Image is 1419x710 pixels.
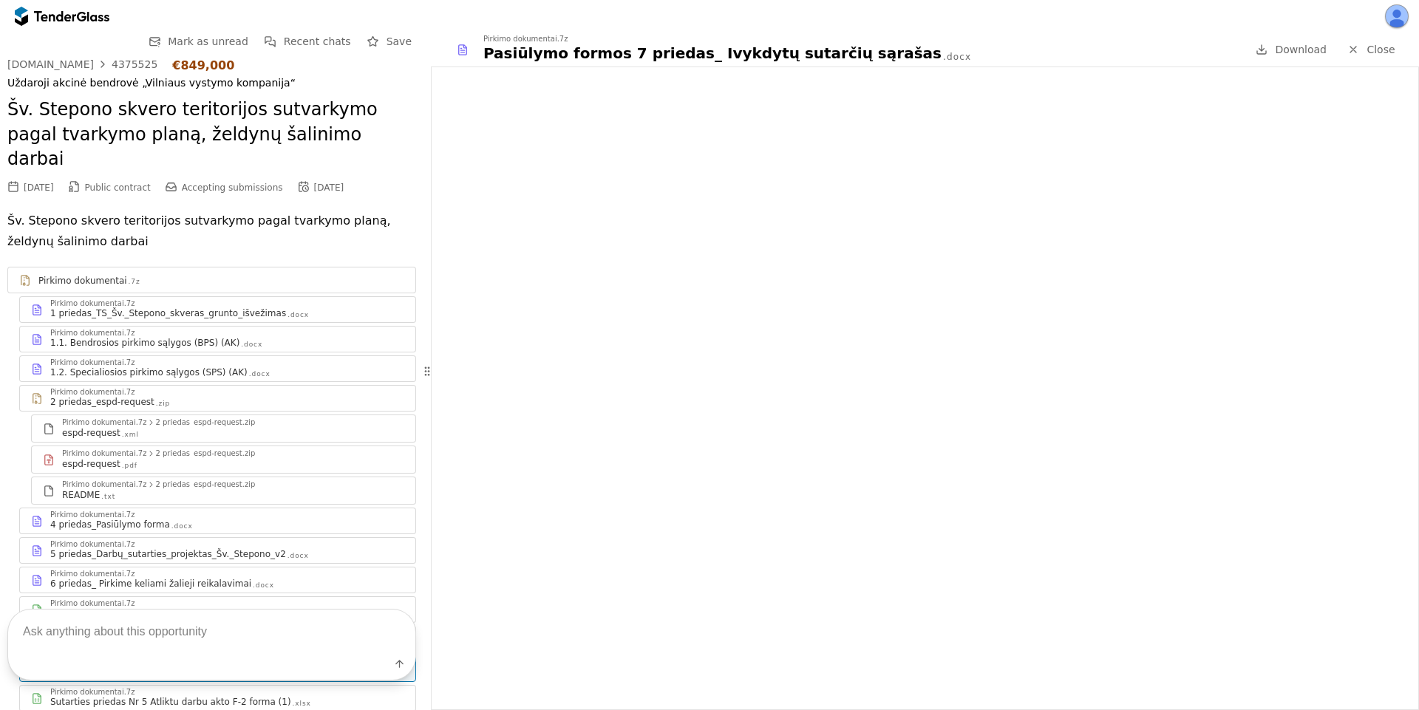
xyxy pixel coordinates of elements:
button: Save [363,33,416,51]
div: espd-request [62,458,120,470]
span: Recent chats [284,35,351,47]
div: .xml [122,430,139,440]
div: Pirkimo dokumentai.7z [50,541,135,548]
div: .docx [943,51,971,64]
div: Pirkimo dokumentai.7z [62,450,146,457]
div: 6 priedas_ Pirkime keliami žalieji reikalavimai [50,578,251,590]
a: Pirkimo dokumentai.7z1.2. Specialiosios pirkimo sąlygos (SPS) (AK).docx [19,355,416,382]
a: Pirkimo dokumentai.7z [7,267,416,293]
div: .zip [156,399,170,409]
span: Mark as unread [168,35,248,47]
div: Pirkimo dokumentai [38,275,127,287]
div: Pasiūlymo formos 7 priedas_ Ivykdytų sutarčių sąrašas [483,43,942,64]
div: [DATE] [314,182,344,193]
div: 5 priedas_Darbų_sutarties_projektas_Šv._Stepono_v2 [50,548,286,560]
div: 1.1. Bendrosios pirkimo sąlygos (BPS) (AK) [50,337,239,349]
div: Pirkimo dokumentai.7z [50,359,135,366]
div: Pirkimo dokumentai.7z [483,35,568,43]
div: 1.2. Specialiosios pirkimo sąlygos (SPS) (AK) [50,366,248,378]
a: Pirkimo dokumentai.7z1.1. Bendrosios pirkimo sąlygos (BPS) (AK).docx [19,326,416,352]
div: .docx [171,522,193,531]
a: Pirkimo dokumentai.7z2 priedas_espd-request.zipespd-request.pdf [31,446,416,474]
span: Close [1367,44,1395,55]
a: Pirkimo dokumentai.7z2 priedas_espd-request.zip [19,385,416,412]
div: Pirkimo dokumentai.7z [62,419,146,426]
div: 2 priedas_espd-request [50,396,154,408]
div: Pirkimo dokumentai.7z [62,481,146,488]
div: .txt [101,492,115,502]
div: 4 priedas_Pasiūlymo forma [50,519,170,530]
p: Šv. Stepono skvero teritorijos sutvarkymo pagal tvarkymo planą, želdynų šalinimo darbai [7,211,416,252]
div: [DOMAIN_NAME] [7,59,94,69]
div: Pirkimo dokumentai.7z [50,300,135,307]
a: Pirkimo dokumentai.7z4 priedas_Pasiūlymo forma.docx [19,508,416,534]
div: .pdf [122,461,137,471]
div: espd-request [62,427,120,439]
div: 2 priedas_espd-request.zip [155,450,255,457]
div: .7z [129,277,140,287]
button: Recent chats [260,33,355,51]
a: Pirkimo dokumentai.7z6 priedas_ Pirkime keliami žalieji reikalavimai.docx [19,567,416,593]
div: Pirkimo dokumentai.7z [50,389,135,396]
a: Pirkimo dokumentai.7z2 priedas_espd-request.zipREADME.txt [31,477,416,505]
h2: Šv. Stepono skvero teritorijos sutvarkymo pagal tvarkymo planą, želdynų šalinimo darbai [7,98,416,172]
a: [DOMAIN_NAME]4375525 [7,58,157,70]
div: README [62,489,100,501]
div: 4375525 [112,59,157,69]
span: Download [1275,44,1327,55]
div: .docx [287,310,309,320]
div: .docx [287,551,309,561]
a: Pirkimo dokumentai.7z5 priedas_Darbų_sutarties_projektas_Šv._Stepono_v2.docx [19,537,416,564]
a: Pirkimo dokumentai.7z2 priedas_espd-request.zipespd-request.xml [31,414,416,443]
div: Pirkimo dokumentai.7z [50,511,135,519]
span: Save [387,35,412,47]
a: Pirkimo dokumentai.7z1 priedas_TS_Šv._Stepono_skveras_grunto_išvežimas.docx [19,296,416,323]
div: Pirkimo dokumentai.7z [50,570,135,578]
div: Pirkimo dokumentai.7z [50,330,135,337]
div: 1 priedas_TS_Šv._Stepono_skveras_grunto_išvežimas [50,307,286,319]
a: Close [1338,41,1404,59]
a: Download [1251,41,1331,59]
div: [DATE] [24,182,54,193]
button: Mark as unread [144,33,253,51]
div: Uždaroji akcinė bendrovė „Vilniaus vystymo kompanija“ [7,77,416,89]
span: Public contract [85,182,151,193]
div: 2 priedas_espd-request.zip [155,419,255,426]
div: €849,000 [172,58,234,72]
div: .docx [241,340,262,349]
div: .docx [249,369,270,379]
div: 2 priedas_espd-request.zip [155,481,255,488]
span: Accepting submissions [182,182,283,193]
